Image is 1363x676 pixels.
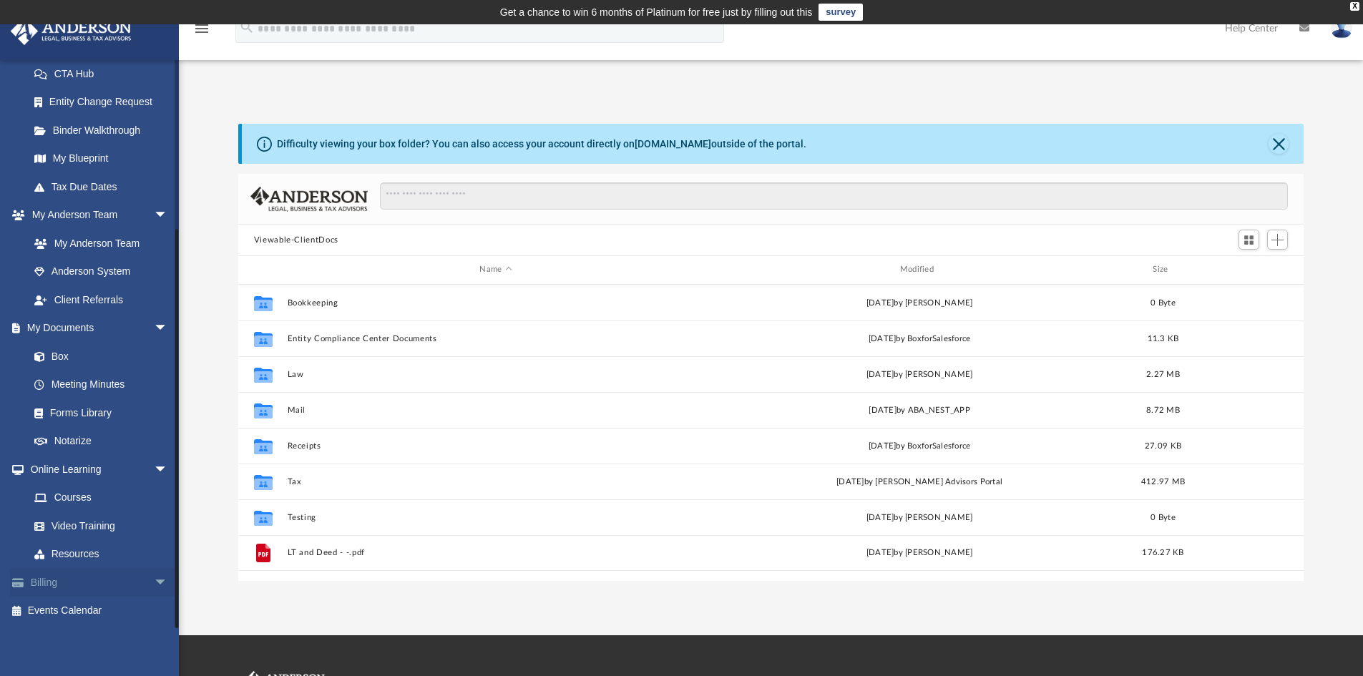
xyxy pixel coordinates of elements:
div: id [245,263,280,276]
a: Video Training [20,511,175,540]
a: My Anderson Team [20,229,175,258]
button: Bookkeeping [287,298,704,308]
div: Name [286,263,704,276]
div: [DATE] by [PERSON_NAME] Advisors Portal [710,475,1128,488]
button: Mail [287,406,704,415]
a: [DOMAIN_NAME] [635,138,711,150]
a: Entity Change Request [20,88,190,117]
button: Viewable-ClientDocs [254,234,338,247]
span: arrow_drop_down [154,455,182,484]
a: Meeting Minutes [20,371,182,399]
a: Notarize [20,427,182,456]
button: LT and Deed - -.pdf [287,548,704,557]
div: Get a chance to win 6 months of Platinum for free just by filling out this [500,4,813,21]
i: menu [193,20,210,37]
a: Billingarrow_drop_down [10,568,190,597]
div: [DATE] by ABA_NEST_APP [710,403,1128,416]
a: Courses [20,484,182,512]
button: Receipts [287,441,704,451]
span: arrow_drop_down [154,314,182,343]
button: Switch to Grid View [1239,230,1260,250]
div: close [1350,2,1359,11]
div: Modified [710,263,1128,276]
span: 8.72 MB [1146,406,1180,413]
span: arrow_drop_down [154,568,182,597]
a: My Blueprint [20,144,182,173]
input: Search files and folders [380,182,1288,210]
a: survey [819,4,863,21]
div: grid [238,285,1304,581]
span: 176.27 KB [1142,549,1183,557]
button: Close [1269,134,1289,154]
img: User Pic [1331,18,1352,39]
div: [DATE] by [PERSON_NAME] [710,296,1128,309]
a: Binder Walkthrough [20,116,190,144]
a: Tax Due Dates [20,172,190,201]
a: menu [193,27,210,37]
div: [DATE] by BoxforSalesforce [710,439,1128,452]
img: Anderson Advisors Platinum Portal [6,17,136,45]
a: CTA Hub [20,59,190,88]
button: Law [287,370,704,379]
div: [DATE] by [PERSON_NAME] [710,368,1128,381]
div: Difficulty viewing your box folder? You can also access your account directly on outside of the p... [277,137,806,152]
button: Tax [287,477,704,486]
a: Box [20,342,175,371]
div: Size [1134,263,1191,276]
div: id [1198,263,1298,276]
div: [DATE] by BoxforSalesforce [710,332,1128,345]
span: 2.27 MB [1146,370,1180,378]
button: Entity Compliance Center Documents [287,334,704,343]
a: My Anderson Teamarrow_drop_down [10,201,182,230]
button: Testing [287,513,704,522]
span: arrow_drop_down [154,201,182,230]
span: 0 Byte [1151,298,1176,306]
i: search [239,19,255,35]
a: Online Learningarrow_drop_down [10,455,182,484]
a: Anderson System [20,258,182,286]
span: 412.97 MB [1141,477,1185,485]
a: Events Calendar [10,597,190,625]
a: Client Referrals [20,285,182,314]
a: Forms Library [20,398,175,427]
a: My Documentsarrow_drop_down [10,314,182,343]
span: 27.09 KB [1145,441,1181,449]
span: 0 Byte [1151,513,1176,521]
button: Add [1267,230,1289,250]
div: [DATE] by [PERSON_NAME] [710,511,1128,524]
a: Resources [20,540,182,569]
div: [DATE] by [PERSON_NAME] [710,547,1128,559]
span: 11.3 KB [1147,334,1178,342]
